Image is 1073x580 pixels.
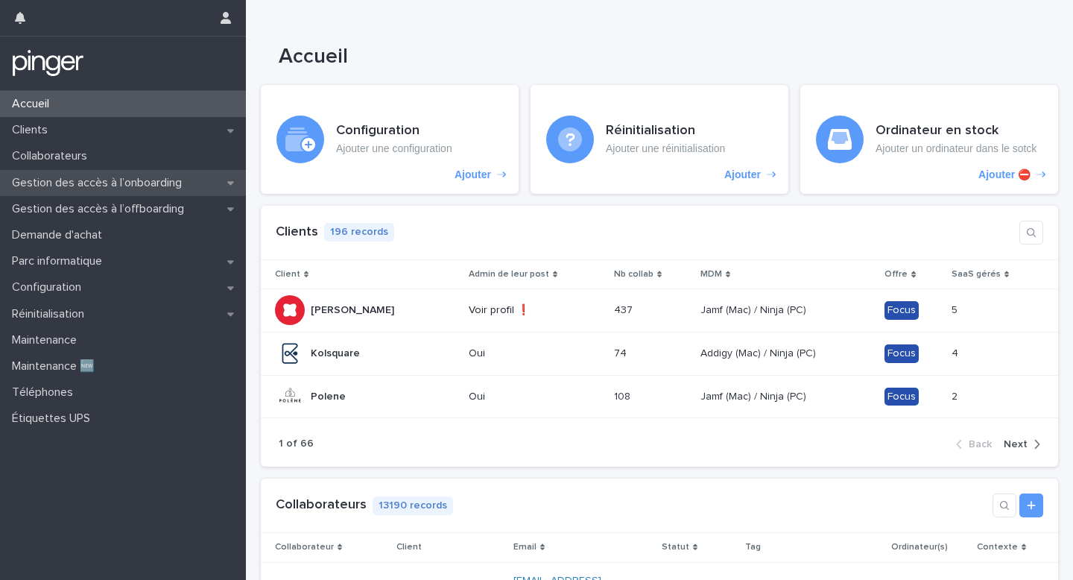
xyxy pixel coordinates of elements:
p: Maintenance [6,333,89,347]
a: Clients [276,225,318,239]
a: Ajouter [261,85,519,194]
p: Accueil [6,97,61,111]
p: SaaS gérés [952,266,1001,283]
p: 196 records [324,223,394,242]
p: Ajouter [724,168,761,181]
p: Jamf (Mac) / Ninja (PC) [700,388,809,403]
p: [PERSON_NAME] [311,301,397,317]
p: Parc informatique [6,254,114,268]
p: Gestion des accès à l’offboarding [6,202,196,216]
p: Email [513,539,536,555]
a: Ajouter ⛔️ [800,85,1058,194]
p: 437 [614,301,636,317]
a: Collaborateurs [276,498,367,511]
img: mTgBEunGTSyRkCgitkcU [12,48,84,78]
h3: Configuration [336,123,452,139]
p: MDM [700,266,722,283]
p: Clients [6,123,60,137]
button: Back [956,438,998,451]
p: Oui [469,347,593,360]
span: Back [969,439,992,450]
a: Ajouter [531,85,788,194]
p: Ajouter un ordinateur dans le sotck [876,142,1036,155]
p: Nb collab [614,266,653,283]
p: 108 [614,388,633,403]
h3: Ordinateur en stock [876,123,1036,139]
p: Client [275,266,300,283]
p: 4 [952,344,961,360]
p: Polene [311,388,349,403]
h1: Accueil [279,45,1004,70]
p: Réinitialisation [6,307,96,321]
tr: PolenePolene Oui108108 Jamf (Mac) / Ninja (PC)Jamf (Mac) / Ninja (PC) Focus22 [261,375,1058,418]
p: Kolsquare [311,344,363,360]
p: Jamf (Mac) / Ninja (PC) [700,301,809,317]
p: Ajouter une réinitialisation [606,142,725,155]
p: Ajouter une configuration [336,142,452,155]
p: Tag [745,539,761,555]
tr: [PERSON_NAME][PERSON_NAME] Voir profil ❗437437 Jamf (Mac) / Ninja (PC)Jamf (Mac) / Ninja (PC) Foc... [261,289,1058,332]
p: Demande d'achat [6,228,114,242]
p: 2 [952,388,960,403]
h3: Réinitialisation [606,123,725,139]
p: Ordinateur(s) [891,539,948,555]
p: Collaborateurs [6,149,99,163]
div: Focus [884,301,919,320]
button: Next [998,438,1040,451]
p: 74 [614,344,630,360]
p: Contexte [977,539,1018,555]
p: Addigy (Mac) / Ninja (PC) [700,344,819,360]
span: Next [1004,439,1028,450]
p: Voir profil ❗ [469,304,593,317]
div: Focus [884,388,919,406]
p: Admin de leur post [469,266,549,283]
p: Ajouter ⛔️ [978,168,1031,181]
p: 13190 records [373,497,453,515]
div: Focus [884,344,919,363]
p: 5 [952,301,960,317]
p: Oui [469,391,593,403]
p: Gestion des accès à l’onboarding [6,176,194,190]
p: Client [396,539,422,555]
p: Collaborateur [275,539,334,555]
p: Téléphones [6,385,85,400]
p: Étiquettes UPS [6,412,102,426]
p: 1 of 66 [279,438,314,450]
p: Maintenance 🆕 [6,359,107,373]
p: Offre [884,266,908,283]
p: Configuration [6,280,93,294]
a: Add new record [1019,494,1043,517]
p: Ajouter [455,168,491,181]
tr: KolsquareKolsquare Oui7474 Addigy (Mac) / Ninja (PC)Addigy (Mac) / Ninja (PC) Focus44 [261,332,1058,375]
p: Statut [662,539,689,555]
